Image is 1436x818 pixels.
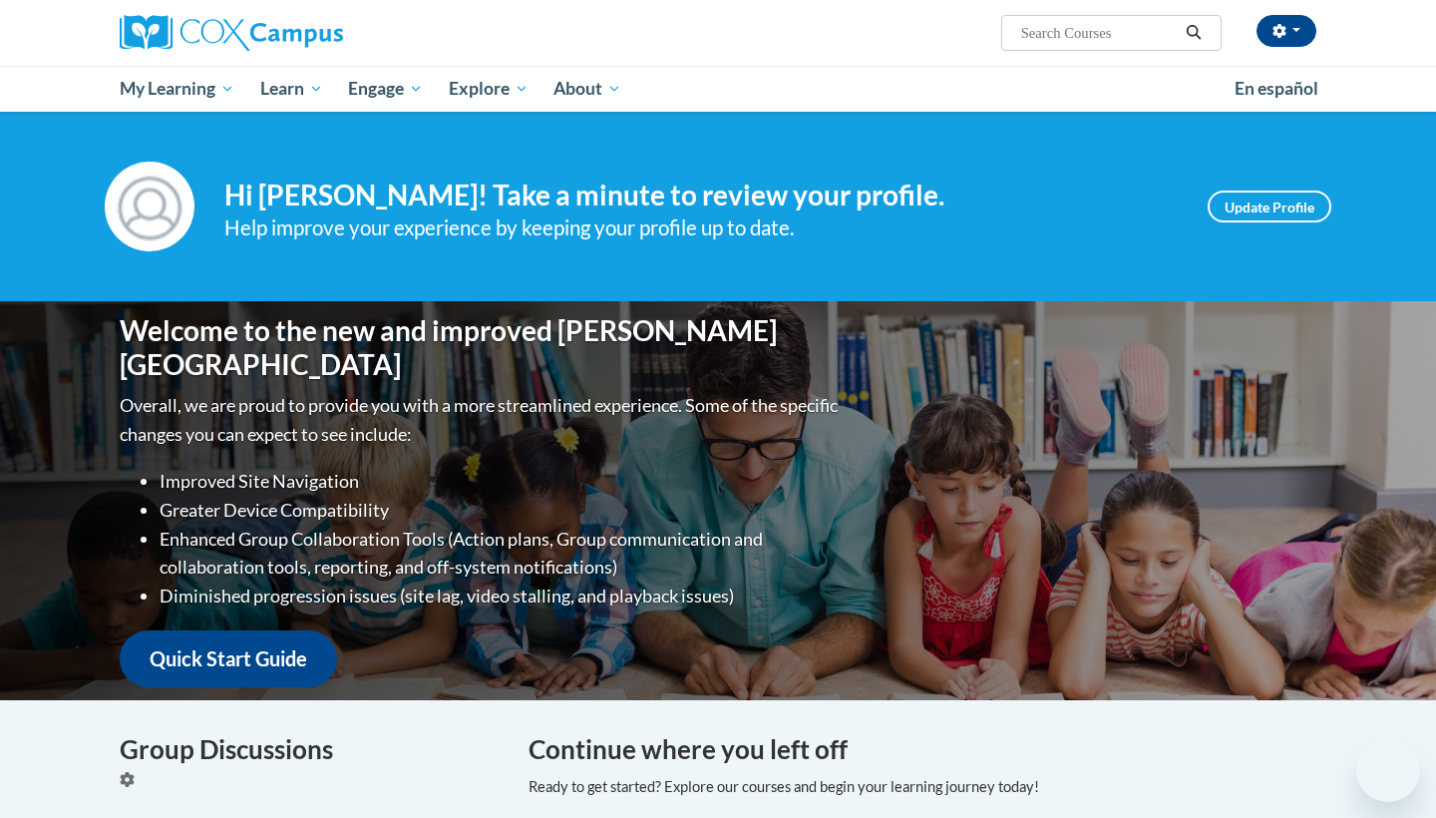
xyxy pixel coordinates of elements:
span: En español [1235,78,1318,99]
li: Enhanced Group Collaboration Tools (Action plans, Group communication and collaboration tools, re... [160,525,843,583]
li: Improved Site Navigation [160,467,843,496]
button: Account Settings [1256,15,1316,47]
div: Main menu [90,66,1346,112]
a: Quick Start Guide [120,630,337,687]
a: Cox Campus [120,15,499,51]
p: Overall, we are proud to provide you with a more streamlined experience. Some of the specific cha... [120,391,843,449]
h4: Continue where you left off [529,730,1316,769]
button: Search [1179,21,1209,45]
a: About [541,66,635,112]
span: Explore [449,77,529,101]
a: Learn [247,66,336,112]
a: My Learning [107,66,247,112]
li: Greater Device Compatibility [160,496,843,525]
a: Update Profile [1208,191,1331,222]
h4: Group Discussions [120,730,499,769]
li: Diminished progression issues (site lag, video stalling, and playback issues) [160,582,843,611]
span: About [553,77,621,101]
span: My Learning [120,77,234,101]
h1: Welcome to the new and improved [PERSON_NAME][GEOGRAPHIC_DATA] [120,314,843,381]
a: Engage [335,66,436,112]
input: Search Courses [1019,21,1179,45]
img: Profile Image [105,162,194,251]
div: Help improve your experience by keeping your profile up to date. [224,211,1178,244]
span: Engage [348,77,423,101]
img: Cox Campus [120,15,343,51]
iframe: Button to launch messaging window [1356,738,1420,802]
h4: Hi [PERSON_NAME]! Take a minute to review your profile. [224,179,1178,212]
a: En español [1222,68,1331,110]
a: Explore [436,66,541,112]
span: Learn [260,77,323,101]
